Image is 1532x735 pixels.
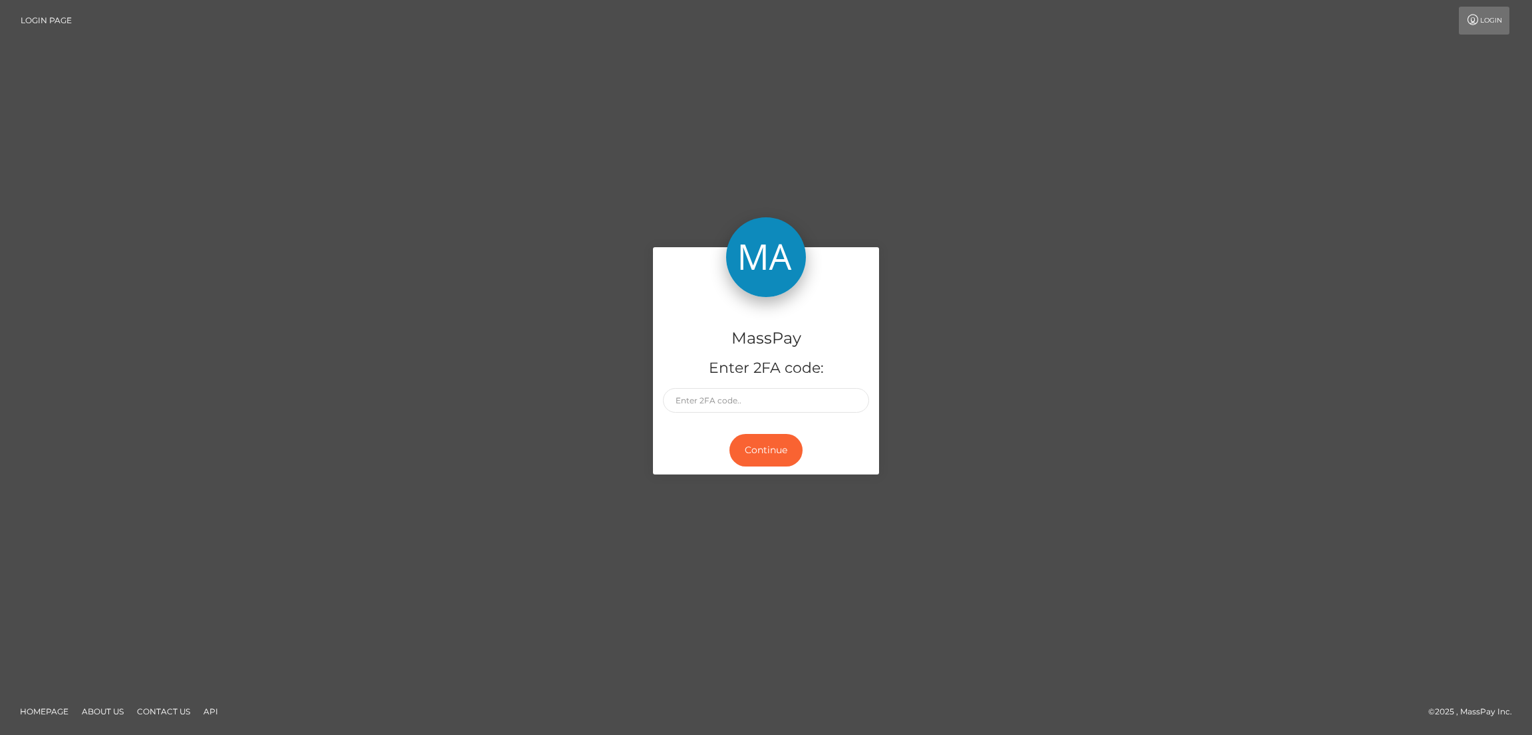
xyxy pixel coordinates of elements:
[663,388,869,413] input: Enter 2FA code..
[663,327,869,350] h4: MassPay
[132,701,195,722] a: Contact Us
[15,701,74,722] a: Homepage
[729,434,803,467] button: Continue
[198,701,223,722] a: API
[21,7,72,35] a: Login Page
[726,217,806,297] img: MassPay
[663,358,869,379] h5: Enter 2FA code:
[1459,7,1509,35] a: Login
[76,701,129,722] a: About Us
[1428,704,1522,719] div: © 2025 , MassPay Inc.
